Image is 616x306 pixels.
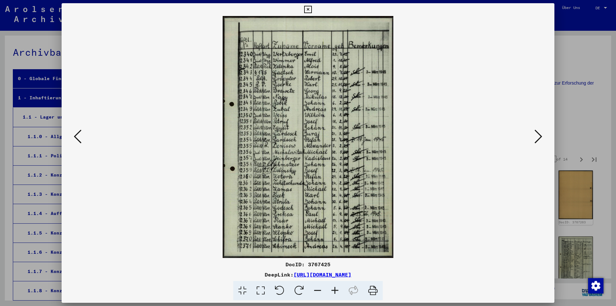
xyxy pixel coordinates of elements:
a: [URL][DOMAIN_NAME] [294,271,351,278]
div: DocID: 3767425 [62,261,554,268]
img: Zustimmung ändern [588,278,603,294]
img: 001.jpg [83,16,533,258]
div: Zustimmung ändern [588,278,603,293]
div: DeepLink: [62,271,554,278]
